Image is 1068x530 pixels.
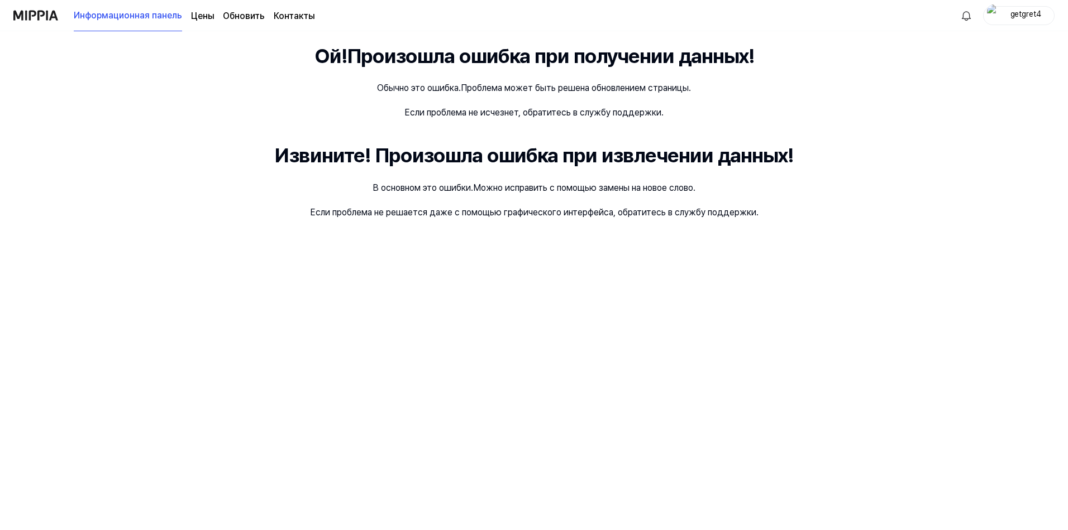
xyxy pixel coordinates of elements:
a: Информационная панель [74,1,182,31]
ya-tr-span: Ой! [314,44,347,68]
ya-tr-span: В основном это ошибки. [373,182,473,193]
ya-tr-span: getgret4 [1010,9,1041,18]
img: Алин [960,9,973,22]
ya-tr-span: Если проблема не исчезнет, обратитесь в службу поддержки. [404,107,664,118]
ya-tr-span: Обновить [223,11,265,21]
ya-tr-span: Цены [191,11,214,21]
a: Контакты [274,9,314,23]
ya-tr-span: Если проблема не решается даже с помощью графического интерфейса, обратитесь в службу поддержки. [310,207,759,218]
ya-tr-span: Проблема может быть решена обновлением страницы. [461,83,691,93]
ya-tr-span: Контакты [274,11,314,21]
img: Профиль [987,4,1000,27]
button: Профильgetgret4 [983,6,1055,25]
ya-tr-span: Произошла ошибка при получении данных! [347,44,754,68]
ya-tr-span: Обычно это ошибка. [377,83,461,93]
a: Цены [191,9,214,23]
ya-tr-span: Можно исправить с помощью замены на новое слово. [473,182,695,193]
ya-tr-span: Извините! Произошла ошибка при извлечении данных! [275,143,793,167]
a: Обновить [223,9,265,23]
ya-tr-span: Информационная панель [74,9,182,22]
